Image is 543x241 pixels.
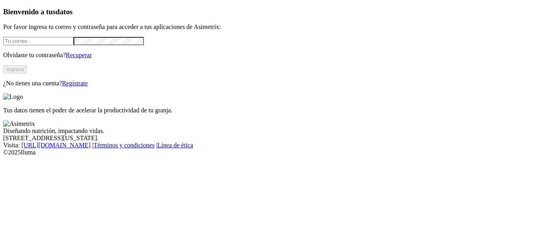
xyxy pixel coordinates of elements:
img: Asimetrix [3,120,35,127]
button: Ingresa [3,65,27,73]
p: ¿No tienes una cuenta? [3,80,540,87]
input: Tu correo [3,37,74,45]
span: datos [56,8,73,16]
a: Regístrate [62,80,88,87]
div: Visita : | | [3,142,540,149]
div: Diseñando nutrición, impactando vidas. [3,127,540,135]
p: Olvidaste tu contraseña? [3,52,540,59]
img: Logo [3,93,23,100]
a: [URL][DOMAIN_NAME] [21,142,91,148]
a: Recuperar [66,52,92,58]
a: Línea de ética [157,142,193,148]
h3: Bienvenido a tus [3,8,540,16]
div: © 2025 Iluma [3,149,540,156]
p: Tus datos tienen el poder de acelerar la productividad de tu granja. [3,107,540,114]
a: Términos y condiciones [93,142,155,148]
p: Por favor ingresa tu correo y contraseña para acceder a tus aplicaciones de Asimetrix: [3,23,540,31]
div: [STREET_ADDRESS][US_STATE]. [3,135,540,142]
